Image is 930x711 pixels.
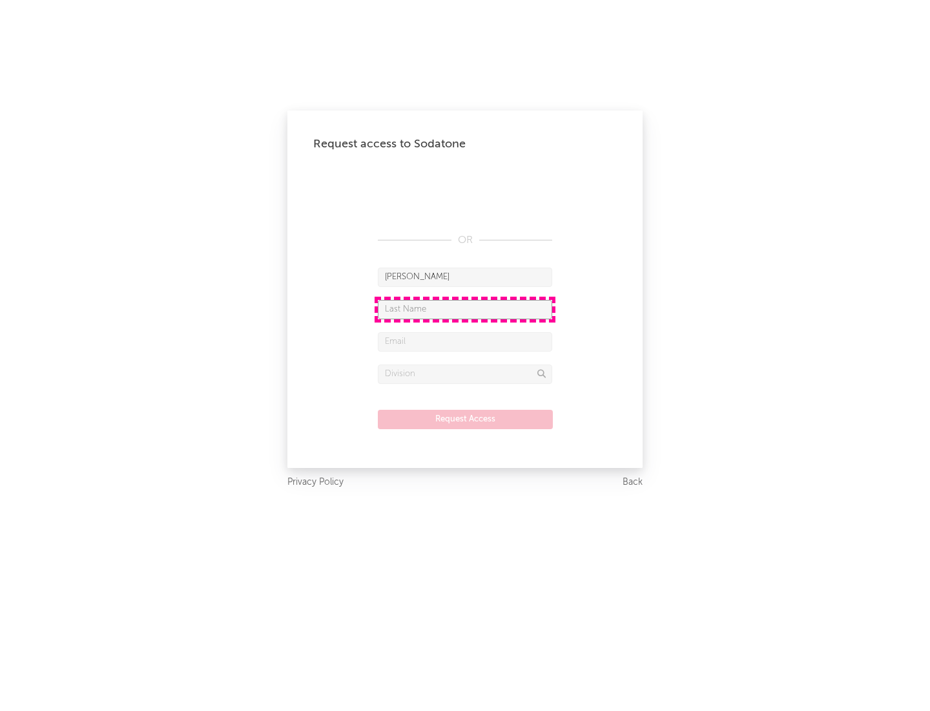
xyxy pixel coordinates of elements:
a: Privacy Policy [287,474,344,491]
input: Last Name [378,300,552,319]
input: Email [378,332,552,352]
input: First Name [378,268,552,287]
div: OR [378,233,552,248]
button: Request Access [378,410,553,429]
a: Back [623,474,643,491]
div: Request access to Sodatone [313,136,617,152]
input: Division [378,365,552,384]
